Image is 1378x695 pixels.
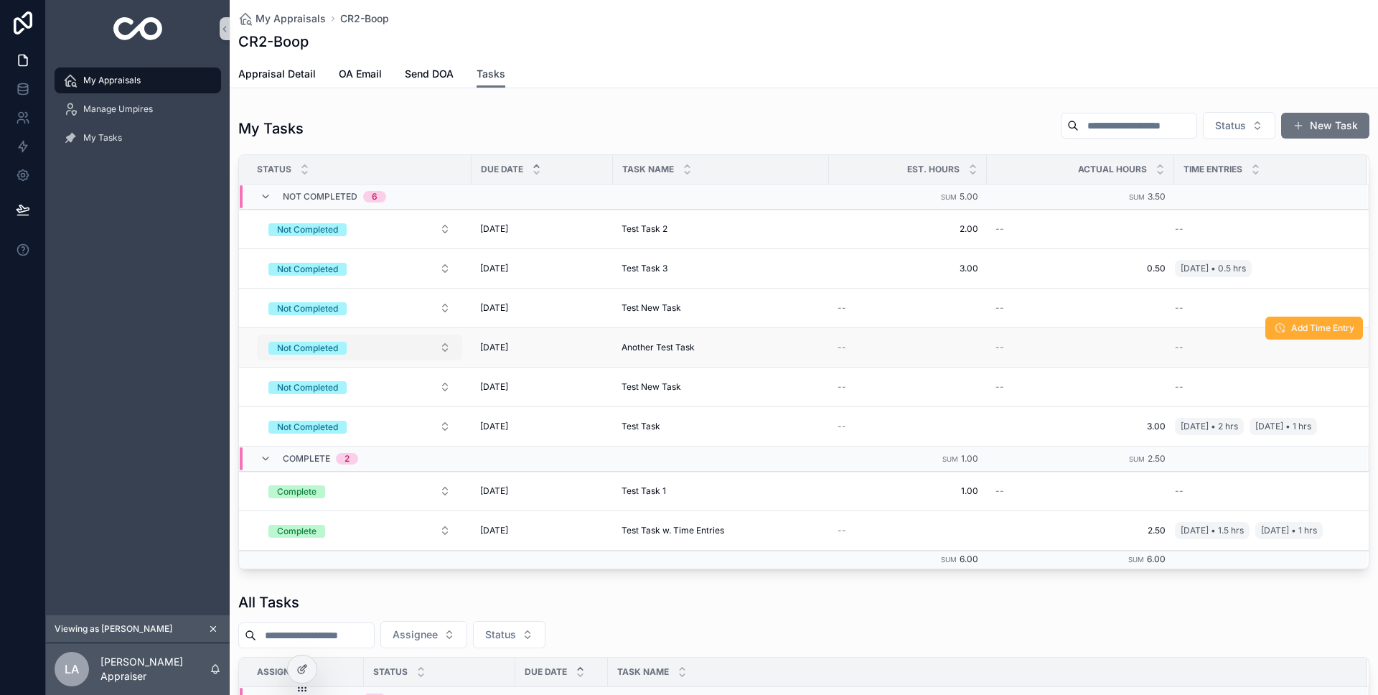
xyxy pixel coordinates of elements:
div: Complete [277,485,317,498]
span: 1.00 [838,485,978,497]
span: -- [1175,302,1184,314]
span: 6.00 [960,554,978,564]
a: My Tasks [55,125,221,151]
span: Complete [283,453,330,465]
a: [DATE] • 2 hrs[DATE] • 1 hrs [1175,415,1350,438]
span: Manage Umpires [83,103,153,115]
span: 6.00 [1147,554,1166,564]
span: Due Date [525,666,567,678]
a: -- [1175,302,1350,314]
span: [DATE] [480,525,508,536]
a: -- [995,381,1166,393]
a: -- [1175,381,1350,393]
a: [DATE] • 1 hrs [1250,418,1317,435]
a: [DATE] • 1.5 hrs [1175,522,1250,539]
span: Status [373,666,408,678]
span: Task Name [622,164,674,175]
a: 3.00 [995,421,1166,432]
small: Sum [1129,455,1145,463]
div: Not Completed [277,263,338,276]
span: Est. Hours [907,164,960,175]
a: 3.00 [838,263,978,274]
a: -- [838,421,978,432]
a: [DATE] [480,302,604,314]
span: 2.50 [1148,453,1166,464]
span: Due Date [481,164,523,175]
span: -- [995,342,1004,353]
span: Status [1215,118,1246,133]
a: [DATE] [480,525,604,536]
a: 2.50 [995,525,1166,536]
span: Add Time Entry [1291,322,1354,334]
span: Assignee [257,666,300,678]
a: 0.50 [995,263,1166,274]
button: Select Button [1203,112,1275,139]
span: Status [257,164,291,175]
span: Viewing as [PERSON_NAME] [55,623,172,635]
a: OA Email [339,61,382,90]
a: Appraisal Detail [238,61,316,90]
div: Not Completed [277,342,338,355]
button: Select Button [257,216,462,242]
span: Another Test Task [622,342,695,353]
div: scrollable content [46,57,230,615]
a: [DATE] • 1 hrs [1255,522,1323,539]
span: 1.00 [961,453,978,464]
a: Select Button [256,477,463,505]
span: -- [995,223,1004,235]
a: [DATE] [480,485,604,497]
span: -- [995,485,1004,497]
span: -- [838,342,846,353]
a: Test New Task [622,302,820,314]
span: LA [65,661,79,678]
a: -- [838,381,978,393]
span: Tasks [477,67,505,81]
div: 6 [372,191,378,202]
a: Another Test Task [622,342,820,353]
a: -- [838,302,978,314]
a: Select Button [256,215,463,243]
button: Select Button [257,256,462,281]
a: Test Task [622,421,820,432]
span: My Appraisals [256,11,326,26]
a: [DATE] [480,421,604,432]
a: Send DOA [405,61,454,90]
span: Test New Task [622,381,681,393]
a: -- [1175,342,1350,353]
a: [DATE] • 2 hrs [1175,418,1244,435]
span: 5.00 [960,191,978,202]
div: Not Completed [277,421,338,434]
p: [PERSON_NAME] Appraiser [100,655,210,684]
span: Test Task 2 [622,223,667,235]
h1: CR2-Boop [238,32,309,52]
span: CR2-Boop [340,11,389,26]
a: Tasks [477,61,505,88]
small: Sum [1128,556,1144,564]
a: -- [995,342,1166,353]
span: Status [485,628,516,642]
small: Sum [941,193,957,201]
span: [DATE] • 2 hrs [1181,421,1238,432]
span: [DATE] [480,342,508,353]
span: -- [995,302,1004,314]
div: 2 [344,453,350,465]
span: [DATE] • 0.5 hrs [1181,263,1246,274]
a: My Appraisals [55,67,221,93]
button: Add Time Entry [1265,317,1363,340]
button: Select Button [257,295,462,321]
a: Select Button [256,413,463,440]
span: -- [838,302,846,314]
button: New Task [1281,113,1369,139]
span: -- [1175,223,1184,235]
span: -- [995,381,1004,393]
a: -- [1175,485,1350,497]
span: Test Task [622,421,660,432]
a: [DATE] [480,342,604,353]
a: Select Button [256,373,463,401]
a: Test Task 3 [622,263,820,274]
a: [DATE] • 1.5 hrs[DATE] • 1 hrs [1175,519,1350,542]
span: Not Completed [283,191,357,202]
span: [DATE] [480,421,508,432]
